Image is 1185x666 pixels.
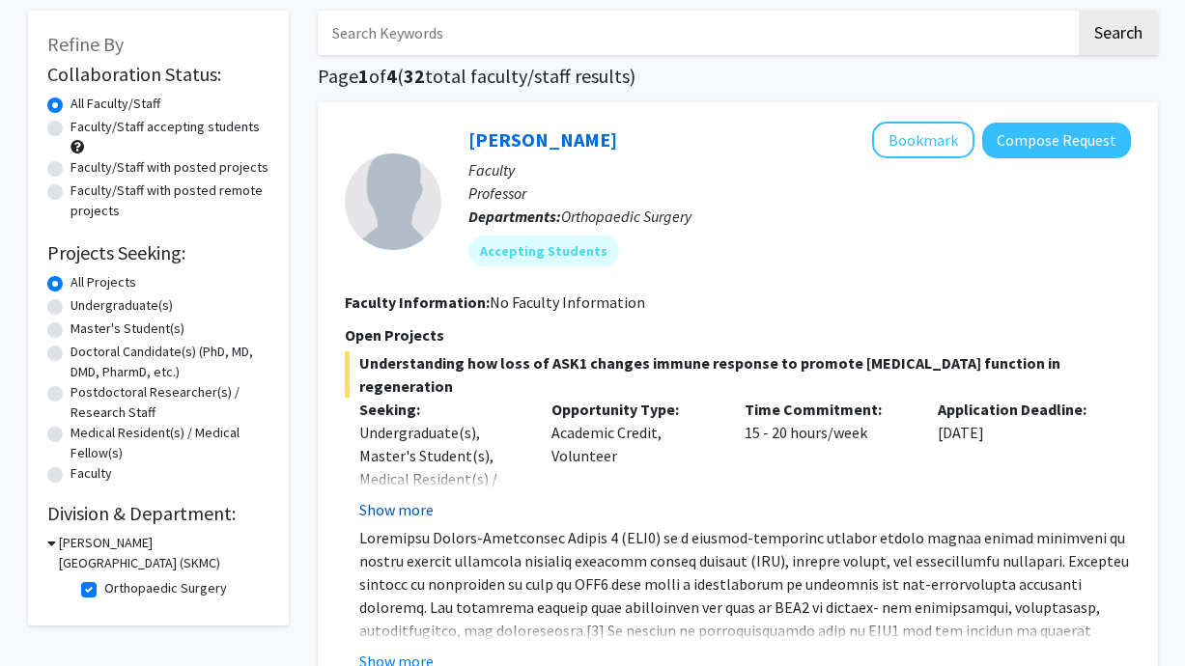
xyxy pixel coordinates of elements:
label: All Faculty/Staff [71,94,160,114]
label: Undergraduate(s) [71,295,173,316]
p: Open Projects [345,323,1131,347]
span: Orthopaedic Surgery [561,207,691,226]
label: Faculty/Staff with posted projects [71,157,268,178]
span: 32 [404,64,425,88]
h3: [PERSON_NAME][GEOGRAPHIC_DATA] (SKMC) [59,533,269,573]
mat-chip: Accepting Students [468,236,619,266]
label: Orthopaedic Surgery [104,578,227,598]
button: Show more [359,498,434,521]
span: Refine By [47,32,124,56]
p: Application Deadline: [938,398,1102,421]
p: Time Commitment: [745,398,909,421]
b: Faculty Information: [345,292,490,312]
h1: Page of ( total faculty/staff results) [318,65,1158,88]
button: Search [1079,11,1158,55]
div: Academic Credit, Volunteer [537,398,730,521]
span: No Faculty Information [490,292,645,312]
iframe: Chat [14,579,82,652]
span: 1 [358,64,369,88]
div: [DATE] [923,398,1116,521]
label: Faculty/Staff accepting students [71,117,260,137]
button: Add Theresa Freeman to Bookmarks [872,122,974,158]
label: Medical Resident(s) / Medical Fellow(s) [71,423,269,463]
p: Professor [468,181,1131,205]
h2: Projects Seeking: [47,241,269,264]
a: [PERSON_NAME] [468,127,617,152]
p: Faculty [468,158,1131,181]
button: Compose Request to Theresa Freeman [982,123,1131,158]
label: Postdoctoral Researcher(s) / Research Staff [71,382,269,423]
p: Seeking: [359,398,523,421]
h2: Collaboration Status: [47,63,269,86]
label: Faculty [71,463,112,484]
div: Undergraduate(s), Master's Student(s), Medical Resident(s) / Medical Fellow(s) [359,421,523,513]
span: 4 [386,64,397,88]
input: Search Keywords [318,11,1076,55]
label: Doctoral Candidate(s) (PhD, MD, DMD, PharmD, etc.) [71,342,269,382]
div: 15 - 20 hours/week [730,398,923,521]
label: Master's Student(s) [71,319,184,339]
label: Faculty/Staff with posted remote projects [71,180,269,221]
span: Understanding how loss of ASK1 changes immune response to promote [MEDICAL_DATA] function in rege... [345,351,1131,398]
label: All Projects [71,272,136,292]
h2: Division & Department: [47,502,269,525]
b: Departments: [468,207,561,226]
p: Opportunity Type: [551,398,716,421]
